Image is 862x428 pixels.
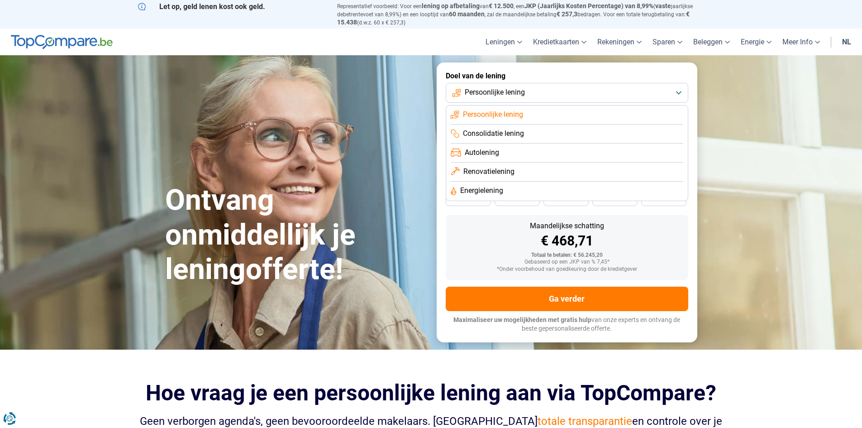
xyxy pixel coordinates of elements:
span: 42 maanden [501,197,533,202]
p: Let op, geld lenen kost ook geld. [138,2,326,11]
p: Representatief voorbeeld: Voor een van , een ( jaarlijkse debetrentevoet van 8,99%) en een loopti... [337,2,724,26]
label: Doel van de lening [446,72,688,80]
div: € 468,71 [453,234,681,248]
span: € 15.438 [337,10,690,26]
a: Energie [735,29,777,55]
span: lening op afbetaling [422,2,480,10]
div: Maandelijkse schatting [453,222,681,230]
div: *Onder voorbehoud van goedkeuring door de kredietgever [453,266,681,273]
span: Consolidatie lening [463,129,524,139]
span: Energielening [460,186,503,196]
span: € 12.500 [489,2,514,10]
a: Rekeningen [592,29,647,55]
span: € 257,3 [557,10,577,18]
span: Persoonlijke lening [465,87,525,97]
span: Persoonlijke lening [463,110,523,120]
a: Sparen [647,29,688,55]
span: 60 maanden [449,10,485,18]
button: Ga verder [446,287,688,311]
span: 24 maanden [648,197,680,202]
a: Leningen [480,29,528,55]
span: Renovatielening [463,167,514,177]
span: 36 maanden [550,197,581,202]
img: TopCompare [11,35,113,49]
h2: Hoe vraag je een persoonlijke lening aan via TopCompare? [138,380,724,405]
h1: Ontvang onmiddellijk je leningofferte! [165,183,426,287]
span: JKP (Jaarlijks Kosten Percentage) van 8,99% [524,2,653,10]
span: Maximaliseer uw mogelijkheden met gratis hulp [453,316,591,323]
div: Gebaseerd op een JKP van % 7,45* [453,259,681,265]
span: vaste [655,2,671,10]
a: nl [837,29,857,55]
span: Autolening [465,148,499,158]
button: Persoonlijke lening [446,83,688,103]
div: Totaal te betalen: € 56.245,20 [453,252,681,259]
span: 48 maanden [452,197,484,202]
a: Beleggen [688,29,735,55]
span: totale transparantie [538,415,632,428]
p: van onze experts en ontvang de beste gepersonaliseerde offerte. [446,316,688,333]
a: Kredietkaarten [528,29,592,55]
span: 30 maanden [600,197,631,202]
a: Meer Info [777,29,825,55]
